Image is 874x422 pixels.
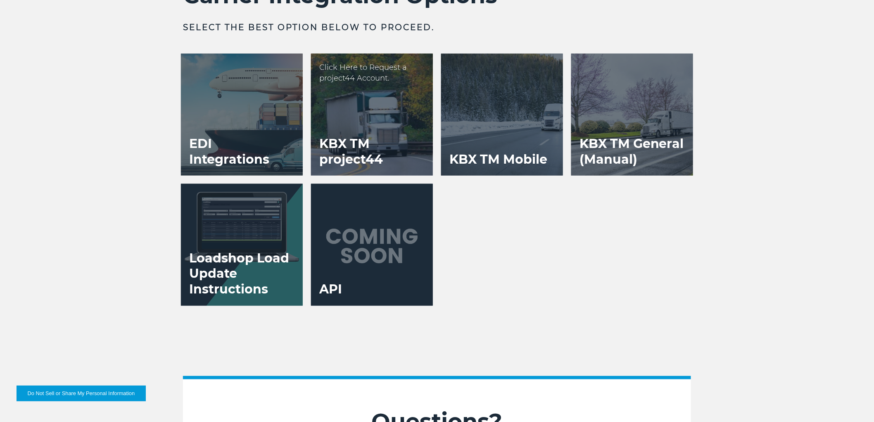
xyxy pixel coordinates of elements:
[441,54,563,176] a: KBX TM Mobile
[311,54,433,176] a: KBX TM project44
[311,274,350,306] h3: API
[319,62,425,83] p: Click Here to Request a project44 Account.
[311,128,433,176] h3: KBX TM project44
[571,128,693,176] h3: KBX TM General (Manual)
[311,184,433,306] a: API
[181,242,303,306] h3: Loadshop Load Update Instructions
[17,386,146,401] button: Do Not Sell or Share My Personal Information
[441,143,556,176] h3: KBX TM Mobile
[183,21,691,33] h3: Select the best option below to proceed.
[571,54,693,176] a: KBX TM General (Manual)
[181,128,303,176] h3: EDI Integrations
[181,54,303,176] a: EDI Integrations
[181,184,303,306] a: Loadshop Load Update Instructions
